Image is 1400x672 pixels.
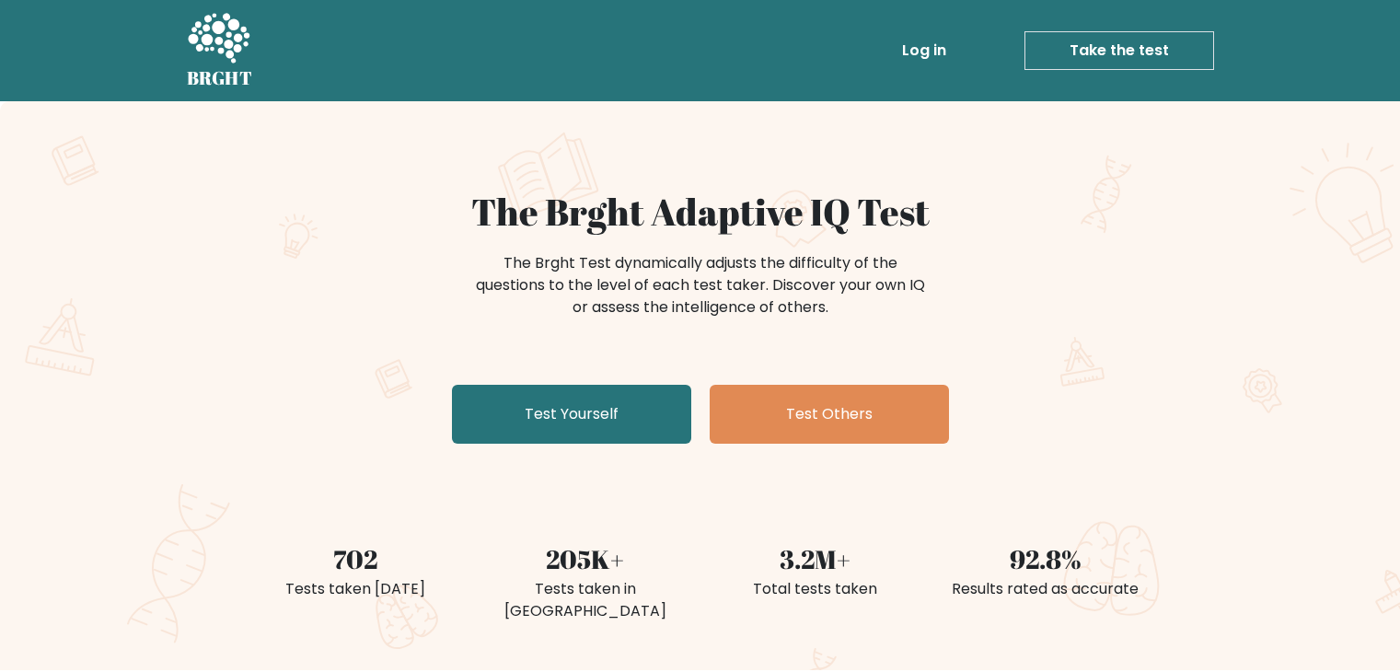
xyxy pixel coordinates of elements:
[712,578,920,600] div: Total tests taken
[481,578,689,622] div: Tests taken in [GEOGRAPHIC_DATA]
[942,539,1150,578] div: 92.8%
[251,539,459,578] div: 702
[187,67,253,89] h5: BRGHT
[452,385,691,444] a: Test Yourself
[187,7,253,94] a: BRGHT
[1024,31,1214,70] a: Take the test
[481,539,689,578] div: 205K+
[895,32,954,69] a: Log in
[251,190,1150,234] h1: The Brght Adaptive IQ Test
[710,385,949,444] a: Test Others
[251,578,459,600] div: Tests taken [DATE]
[712,539,920,578] div: 3.2M+
[470,252,931,319] div: The Brght Test dynamically adjusts the difficulty of the questions to the level of each test take...
[942,578,1150,600] div: Results rated as accurate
